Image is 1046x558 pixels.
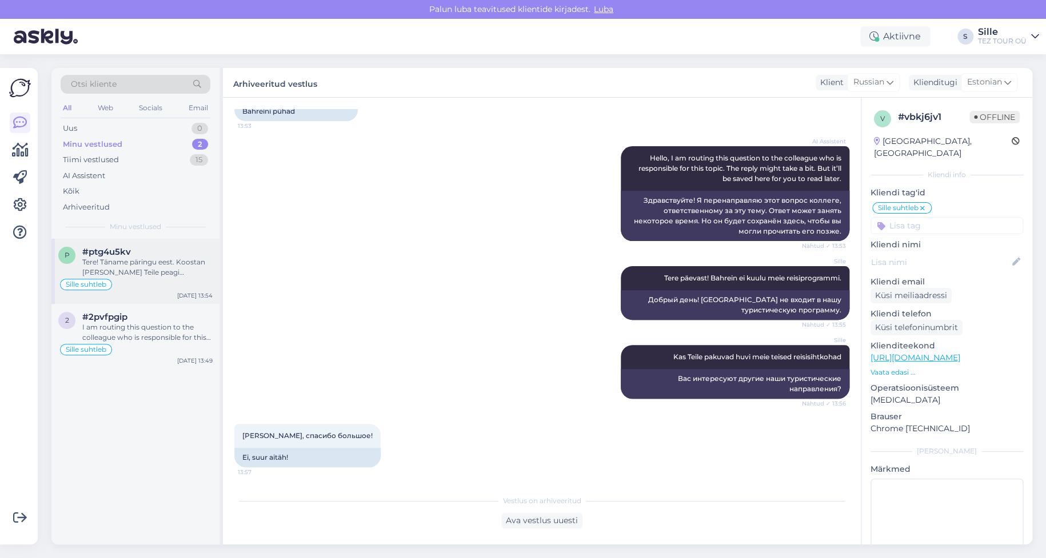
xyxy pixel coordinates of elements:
div: I am routing this question to the colleague who is responsible for this topic. The reply might ta... [82,322,213,343]
div: [DATE] 13:49 [177,356,213,365]
span: Offline [969,111,1020,123]
div: S [957,29,973,45]
div: Добрый день! [GEOGRAPHIC_DATA] не входит в нашу туристическую программу. [621,290,849,320]
input: Lisa tag [871,217,1023,234]
div: Bahreini pühad [234,102,358,121]
span: Luba [590,4,617,14]
span: Russian [853,76,884,89]
p: Kliendi email [871,276,1023,288]
span: Nähtud ✓ 13:56 [802,399,846,408]
a: SilleTEZ TOUR OÜ [978,27,1039,46]
div: Klient [816,77,844,89]
div: Ei, suur aitäh! [234,448,381,467]
div: # vbkj6jv1 [898,110,969,124]
span: Hello, I am routing this question to the colleague who is responsible for this topic. The reply m... [638,154,843,183]
div: Küsi meiliaadressi [871,288,952,303]
div: Ava vestlus uuesti [501,513,582,528]
p: Vaata edasi ... [871,367,1023,378]
div: All [61,101,74,115]
span: Sille [803,257,846,266]
span: [PERSON_NAME], спасибо большое! [242,431,373,440]
span: AI Assistent [803,137,846,146]
div: Email [186,101,210,115]
div: [GEOGRAPHIC_DATA], [GEOGRAPHIC_DATA] [874,135,1012,159]
div: 2 [192,139,208,150]
div: Minu vestlused [63,139,122,150]
span: 13:53 [238,122,281,130]
span: #2pvfpgip [82,312,127,322]
div: Kliendi info [871,170,1023,180]
div: Sille [978,27,1027,37]
div: 0 [191,123,208,134]
a: [URL][DOMAIN_NAME] [871,352,960,363]
span: Tere päevast! Bahrein ei kuulu meie reisiprogrammi. [664,274,841,282]
label: Arhiveeritud vestlus [233,75,317,90]
div: Klienditugi [909,77,957,89]
div: Tiimi vestlused [63,154,119,166]
span: Sille suhtleb [66,346,106,353]
img: Askly Logo [9,77,31,99]
p: Brauser [871,411,1023,423]
div: Küsi telefoninumbrit [871,320,963,335]
p: Kliendi nimi [871,239,1023,251]
input: Lisa nimi [871,256,1010,268]
div: Uus [63,123,77,134]
div: Arhiveeritud [63,202,110,213]
span: Minu vestlused [110,222,161,232]
span: p [65,251,70,259]
span: #ptg4u5kv [82,247,131,257]
div: Web [95,101,115,115]
div: Aktiivne [860,26,930,47]
p: Kliendi telefon [871,308,1023,320]
p: [MEDICAL_DATA] [871,394,1023,406]
span: Nähtud ✓ 13:53 [802,242,846,250]
span: Estonian [967,76,1002,89]
p: Operatsioonisüsteem [871,382,1023,394]
span: v [880,114,885,123]
span: Vestlus on arhiveeritud [503,496,581,506]
div: Kõik [63,186,79,197]
span: Kas Teile pakuvad huvi meie teised reisisihtkohad [673,352,841,361]
p: Chrome [TECHNICAL_ID] [871,423,1023,435]
div: 15 [190,154,208,166]
span: Sille suhtleb [878,204,919,211]
div: [PERSON_NAME] [871,446,1023,456]
div: Tere! Täname päringu eest. Koostan [PERSON_NAME] Teile peagi pakkumise. [82,257,213,278]
div: TEZ TOUR OÜ [978,37,1027,46]
div: Здравствуйте! Я перенаправляю этот вопрос коллеге, ответственному за эту тему. Ответ может занять... [621,191,849,241]
p: Klienditeekond [871,340,1023,352]
p: Märkmed [871,463,1023,475]
div: Socials [137,101,165,115]
span: 2 [65,316,69,324]
span: Sille suhtleb [66,281,106,288]
div: Вас интересуют другие наши туристические направления? [621,369,849,399]
div: AI Assistent [63,170,105,182]
p: Kliendi tag'id [871,187,1023,199]
div: [DATE] 13:54 [177,291,213,300]
span: Otsi kliente [71,78,117,90]
span: Nähtud ✓ 13:55 [802,320,846,329]
span: Sille [803,336,846,344]
span: 13:57 [238,468,281,476]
